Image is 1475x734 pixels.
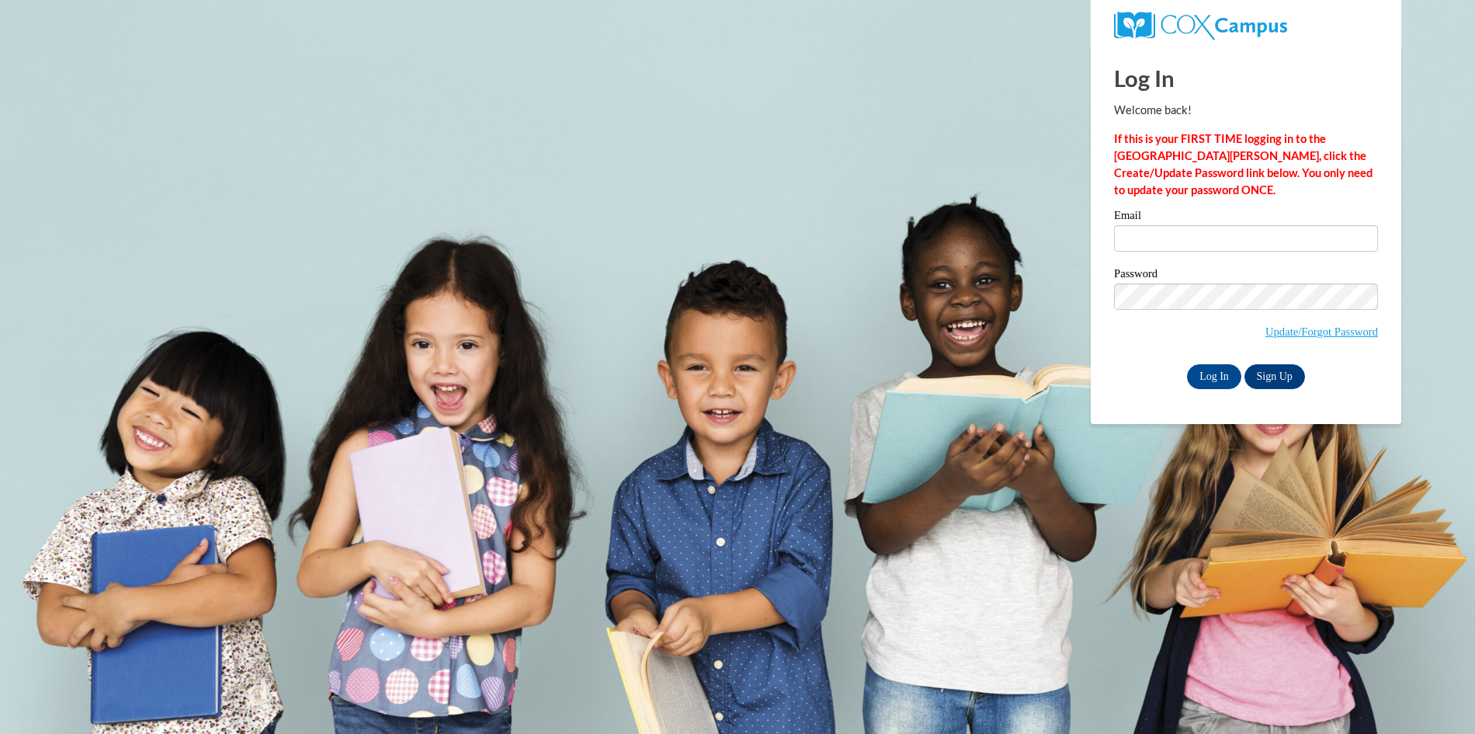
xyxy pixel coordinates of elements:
label: Email [1114,210,1378,225]
h1: Log In [1114,62,1378,94]
p: Welcome back! [1114,102,1378,119]
a: Sign Up [1244,364,1305,389]
input: Log In [1187,364,1241,389]
strong: If this is your FIRST TIME logging in to the [GEOGRAPHIC_DATA][PERSON_NAME], click the Create/Upd... [1114,132,1373,197]
a: Update/Forgot Password [1265,325,1378,338]
img: COX Campus [1114,12,1287,40]
a: COX Campus [1114,18,1287,31]
label: Password [1114,268,1378,284]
